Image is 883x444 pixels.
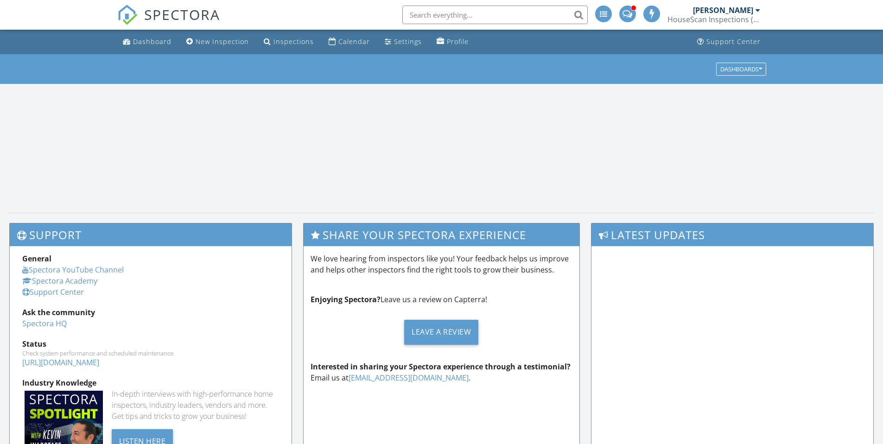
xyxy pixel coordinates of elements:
[304,223,580,246] h3: Share Your Spectora Experience
[325,33,374,51] a: Calendar
[22,276,97,286] a: Spectora Academy
[196,37,249,46] div: New Inspection
[716,63,766,76] button: Dashboards
[117,5,138,25] img: The Best Home Inspection Software - Spectora
[667,15,760,24] div: HouseScan Inspections (HOME)
[706,37,761,46] div: Support Center
[591,223,873,246] h3: Latest Updates
[402,6,588,24] input: Search everything...
[349,373,469,383] a: [EMAIL_ADDRESS][DOMAIN_NAME]
[22,349,279,357] div: Check system performance and scheduled maintenance.
[117,13,220,32] a: SPECTORA
[260,33,318,51] a: Inspections
[183,33,253,51] a: New Inspection
[22,307,279,318] div: Ask the community
[693,6,753,15] div: [PERSON_NAME]
[381,33,426,51] a: Settings
[119,33,175,51] a: Dashboard
[433,33,472,51] a: Profile
[273,37,314,46] div: Inspections
[338,37,370,46] div: Calendar
[112,388,279,422] div: In-depth interviews with high-performance home inspectors, industry leaders, vendors and more. Ge...
[311,253,573,275] p: We love hearing from inspectors like you! Your feedback helps us improve and helps other inspecto...
[133,37,172,46] div: Dashboard
[22,357,99,368] a: [URL][DOMAIN_NAME]
[22,254,51,264] strong: General
[22,265,124,275] a: Spectora YouTube Channel
[144,5,220,24] span: SPECTORA
[720,66,762,72] div: Dashboards
[404,320,478,345] div: Leave a Review
[10,223,292,246] h3: Support
[22,318,67,329] a: Spectora HQ
[311,312,573,352] a: Leave a Review
[311,361,573,383] p: Email us at .
[311,362,571,372] strong: Interested in sharing your Spectora experience through a testimonial?
[311,294,381,304] strong: Enjoying Spectora?
[22,377,279,388] div: Industry Knowledge
[447,37,469,46] div: Profile
[22,338,279,349] div: Status
[693,33,764,51] a: Support Center
[22,287,84,297] a: Support Center
[394,37,422,46] div: Settings
[311,294,573,305] p: Leave us a review on Capterra!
